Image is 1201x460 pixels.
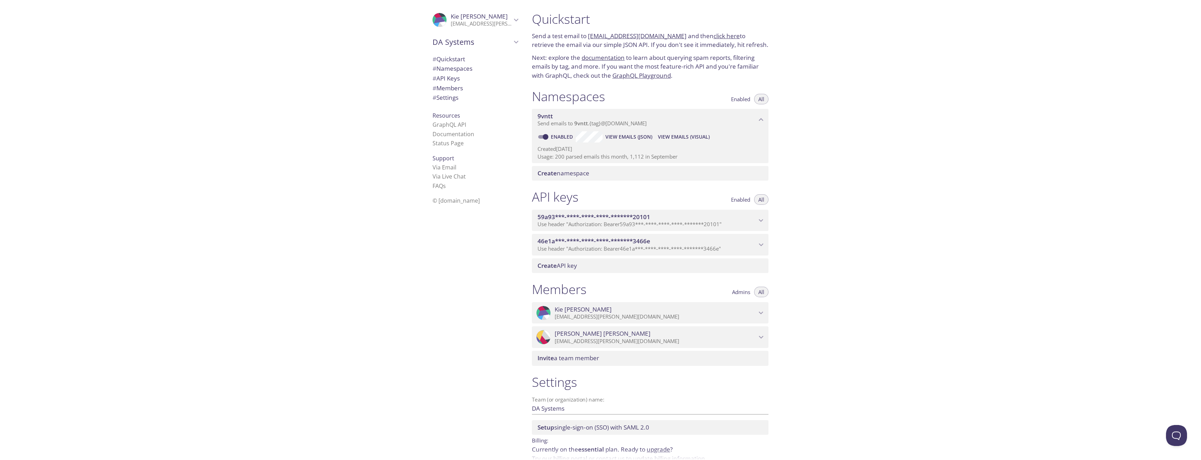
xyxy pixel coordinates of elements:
span: Kie [PERSON_NAME] [555,306,612,313]
button: View Emails (Visual) [655,131,712,142]
a: click here [714,32,740,40]
label: Team (or organization) name: [532,397,605,402]
a: [EMAIL_ADDRESS][DOMAIN_NAME] [588,32,687,40]
div: Create namespace [532,166,768,181]
p: Usage: 200 parsed emails this month, 1,112 in September [538,153,763,160]
div: Create API Key [532,258,768,273]
span: s [443,182,446,190]
button: View Emails (JSON) [603,131,655,142]
p: [EMAIL_ADDRESS][PERSON_NAME][DOMAIN_NAME] [451,20,512,27]
a: Status Page [433,139,464,147]
span: Create [538,262,557,270]
a: Via Live Chat [433,173,466,180]
span: # [433,64,436,72]
h1: Members [532,281,587,297]
div: Members [427,83,524,93]
span: # [433,74,436,82]
div: Kie Baker [427,8,524,32]
span: # [433,84,436,92]
span: # [433,93,436,102]
h1: API keys [532,189,578,205]
div: Quickstart [427,54,524,64]
span: Settings [433,93,458,102]
span: Members [433,84,463,92]
a: documentation [582,54,625,62]
a: Enabled [550,133,576,140]
span: Ready to ? [621,445,673,453]
div: Rob Gardner [532,326,768,348]
iframe: Help Scout Beacon - Open [1166,425,1187,446]
div: Namespaces [427,64,524,74]
div: Kie Baker [532,302,768,324]
span: View Emails (JSON) [605,133,652,141]
div: Invite a team member [532,351,768,365]
div: Setup SSO [532,420,768,435]
a: Via Email [433,163,456,171]
span: a team member [538,354,599,362]
a: GraphQL Playground [612,71,671,79]
span: API Keys [433,74,460,82]
p: [EMAIL_ADDRESS][PERSON_NAME][DOMAIN_NAME] [555,313,757,320]
p: Billing: [532,435,768,445]
div: DA Systems [427,33,524,51]
span: Invite [538,354,554,362]
span: Quickstart [433,55,465,63]
span: Resources [433,112,460,119]
span: 9vntt [538,112,553,120]
h1: Settings [532,374,768,390]
h1: Namespaces [532,89,605,104]
span: Send emails to . {tag} @[DOMAIN_NAME] [538,120,647,127]
span: Create [538,169,557,177]
a: GraphQL API [433,121,466,128]
span: 9vntt [574,120,588,127]
span: Namespaces [433,64,472,72]
div: Team Settings [427,93,524,103]
span: API key [538,262,577,270]
span: DA Systems [433,37,512,47]
p: Created [DATE] [538,145,763,153]
a: upgrade [647,445,670,453]
div: 9vntt namespace [532,109,768,131]
span: essential [578,445,604,453]
button: Admins [728,287,754,297]
button: All [754,287,768,297]
a: Documentation [433,130,474,138]
h1: Quickstart [532,11,768,27]
span: © [DOMAIN_NAME] [433,197,480,204]
p: [EMAIL_ADDRESS][PERSON_NAME][DOMAIN_NAME] [555,338,757,345]
button: Enabled [727,194,754,205]
button: Enabled [727,94,754,104]
span: namespace [538,169,589,177]
div: API Keys [427,74,524,83]
span: single-sign-on (SSO) with SAML 2.0 [538,423,649,431]
span: [PERSON_NAME] [PERSON_NAME] [555,330,651,337]
button: All [754,194,768,205]
span: View Emails (Visual) [658,133,710,141]
p: Next: explore the to learn about querying spam reports, filtering emails by tag, and more. If you... [532,53,768,80]
button: All [754,94,768,104]
a: FAQ [433,182,446,190]
span: Kie [PERSON_NAME] [451,12,508,20]
span: # [433,55,436,63]
span: Setup [538,423,554,431]
span: Support [433,154,454,162]
p: Send a test email to and then to retrieve the email via our simple JSON API. If you don't see it ... [532,32,768,49]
